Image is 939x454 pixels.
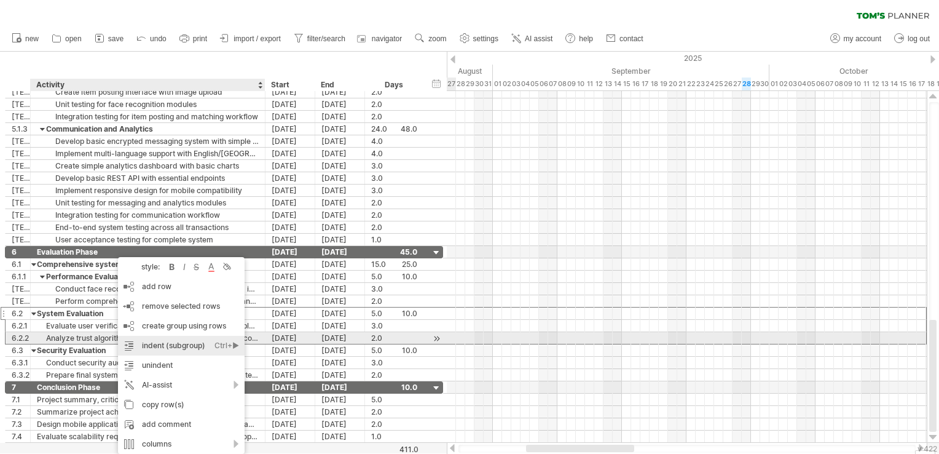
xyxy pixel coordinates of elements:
[37,86,259,98] div: Create item posting interface with image upload
[788,78,797,90] div: Friday, 3 October 2025
[371,369,417,381] div: 2.0
[686,78,696,90] div: Monday, 22 September 2025
[214,336,239,356] div: Ctrl+►
[37,246,259,258] div: Evaluation Phase
[371,172,417,184] div: 3.0
[844,34,881,43] span: my account
[265,234,315,245] div: [DATE]
[723,78,733,90] div: Friday, 26 September 2025
[371,258,417,270] div: 15.0
[511,78,521,90] div: Wednesday, 3 September 2025
[733,78,742,90] div: Saturday, 27 September 2025
[65,34,82,43] span: open
[37,320,259,332] div: Evaluate user verification system effectiveness and completion rates
[371,135,417,147] div: 4.0
[265,369,315,381] div: [DATE]
[315,148,365,159] div: [DATE]
[118,395,245,415] div: copy row(s)
[12,418,30,430] div: 7.3
[668,78,677,90] div: Saturday, 20 September 2025
[891,31,933,47] a: log out
[12,160,30,172] div: [TECHNICAL_ID]
[265,148,315,159] div: [DATE]
[37,135,259,147] div: Develop basic encrypted messaging system with simple chat interface
[315,308,365,319] div: [DATE]
[371,406,417,418] div: 2.0
[371,221,417,233] div: 2.0
[265,344,315,356] div: [DATE]
[291,31,349,47] a: filter/search
[118,375,245,395] div: AI-assist
[622,78,631,90] div: Monday, 15 September 2025
[631,78,640,90] div: Tuesday, 16 September 2025
[371,308,417,319] div: 5.0
[92,31,127,47] a: save
[12,394,30,405] div: 7.1
[37,308,259,319] div: System Evaluation
[371,431,417,442] div: 1.0
[12,86,30,98] div: [TECHNICAL_ID]
[371,271,417,282] div: 5.0
[576,78,585,90] div: Wednesday, 10 September 2025
[37,172,259,184] div: Develop basic REST API with essential endpoints
[714,78,723,90] div: Thursday, 25 September 2025
[917,444,937,453] div: v 422
[457,31,502,47] a: settings
[315,111,365,122] div: [DATE]
[37,394,259,405] div: Project summary, critical review, and future development
[315,234,365,245] div: [DATE]
[539,78,548,90] div: Saturday, 6 September 2025
[12,111,30,122] div: [TECHNICAL_ID]
[12,295,30,307] div: [TECHNICAL_ID]
[265,418,315,430] div: [DATE]
[37,258,259,270] div: Comprehensive system evaluation
[315,135,365,147] div: [DATE]
[9,31,42,47] a: new
[315,381,365,393] div: [DATE]
[908,34,930,43] span: log out
[525,34,552,43] span: AI assist
[37,234,259,245] div: User acceptance testing for complete system
[315,332,365,344] div: [DATE]
[371,185,417,196] div: 3.0
[315,197,365,209] div: [DATE]
[315,98,365,110] div: [DATE]
[265,86,315,98] div: [DATE]
[431,332,442,345] div: scroll to activity
[567,78,576,90] div: Tuesday, 9 September 2025
[315,320,365,332] div: [DATE]
[315,418,365,430] div: [DATE]
[366,445,418,454] div: 411.0
[315,185,365,196] div: [DATE]
[265,357,315,368] div: [DATE]
[12,98,30,110] div: [TECHNICAL_ID]
[118,336,245,356] div: indent (subgroup)
[898,78,908,90] div: Wednesday, 15 October 2025
[234,34,281,43] span: import / export
[371,98,417,110] div: 2.0
[371,418,417,430] div: 2.0
[640,78,650,90] div: Wednesday, 17 September 2025
[613,78,622,90] div: Sunday, 14 September 2025
[12,258,30,270] div: 6.1
[37,185,259,196] div: Implement responsive design for mobile compatibility
[315,258,365,270] div: [DATE]
[265,135,315,147] div: [DATE]
[371,332,417,344] div: 2.0
[915,450,935,454] div: Show Legend
[880,78,889,90] div: Monday, 13 October 2025
[484,78,493,90] div: Sunday, 31 August 2025
[579,34,593,43] span: help
[265,283,315,295] div: [DATE]
[548,78,557,90] div: Sunday, 7 September 2025
[265,172,315,184] div: [DATE]
[843,78,852,90] div: Thursday, 9 October 2025
[150,34,167,43] span: undo
[769,78,779,90] div: Wednesday, 1 October 2025
[371,394,417,405] div: 5.0
[12,308,30,319] div: 6.2
[315,283,365,295] div: [DATE]
[12,246,30,258] div: 6
[37,160,259,172] div: Create simple analytics dashboard with basic charts
[123,262,166,271] div: style:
